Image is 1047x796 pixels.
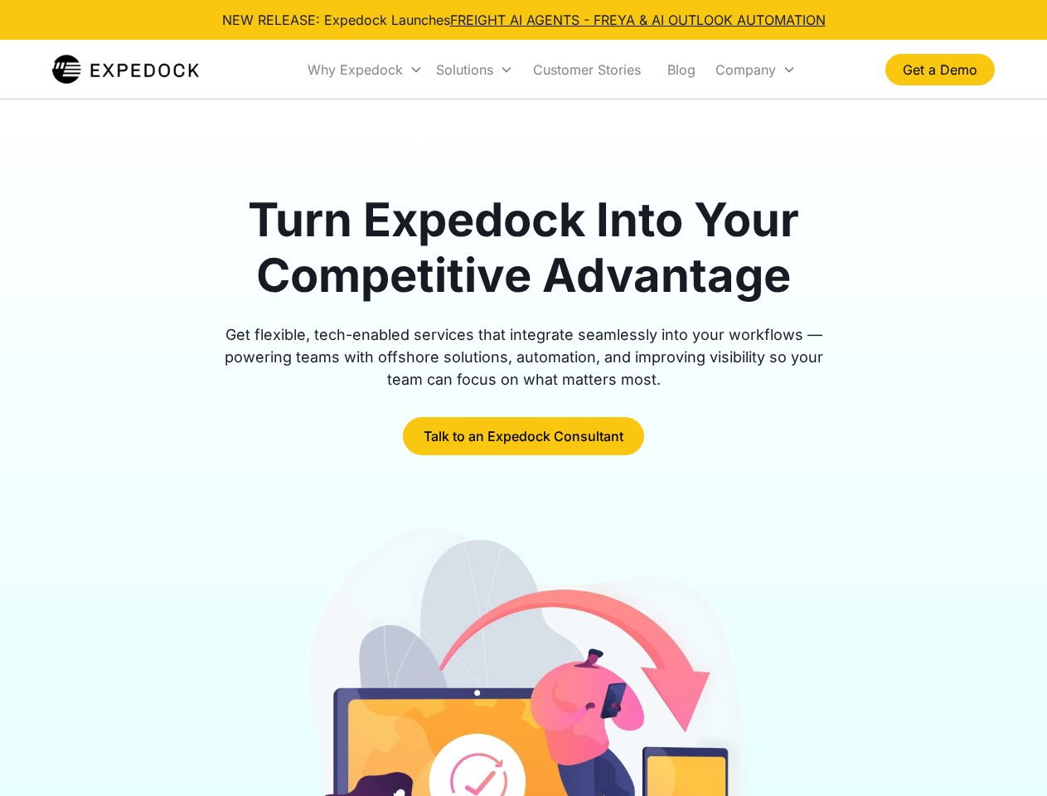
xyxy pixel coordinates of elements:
[403,417,644,455] a: Talk to an Expedock Consultant
[520,41,654,98] a: Customer Stories
[301,41,429,98] div: Why Expedock
[52,53,199,86] img: Expedock Logo
[222,10,826,30] div: NEW RELEASE: Expedock Launches
[450,12,826,28] a: FREIGHT AI AGENTS - FREYA & AI OUTLOOK AUTOMATION
[436,61,493,78] div: Solutions
[885,54,995,85] a: Get a Demo
[715,61,776,78] div: Company
[709,41,802,98] div: Company
[206,323,842,391] div: Get flexible, tech-enabled services that integrate seamlessly into your workflows — powering team...
[52,53,199,86] a: home
[964,716,1047,796] iframe: Chat Widget
[206,192,842,303] h1: Turn Expedock Into Your Competitive Advantage
[654,41,709,98] a: Blog
[308,61,403,78] div: Why Expedock
[429,41,520,98] div: Solutions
